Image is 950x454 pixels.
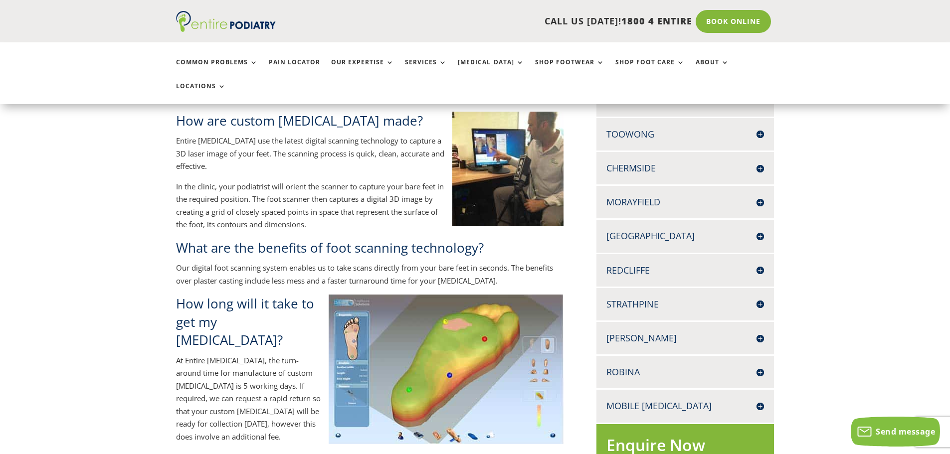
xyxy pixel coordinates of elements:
[176,354,564,451] p: At Entire [MEDICAL_DATA], the turn-around time for manufacture of custom [MEDICAL_DATA] is 5 work...
[329,295,564,444] img: Mini_Align
[176,295,564,354] h2: How long will it take to get my [MEDICAL_DATA]?
[331,59,394,80] a: Our Expertise
[696,59,729,80] a: About
[176,135,564,180] p: Entire [MEDICAL_DATA] use the latest digital scanning technology to capture a 3D laser image of y...
[606,196,764,208] h4: Morayfield
[176,11,276,32] img: logo (1)
[851,417,940,447] button: Send message
[176,262,564,295] p: Our digital foot scanning system enables us to take scans directly from your bare feet in seconds...
[176,83,226,104] a: Locations
[606,400,764,412] h4: Mobile [MEDICAL_DATA]
[452,112,564,226] img: scan
[696,10,771,33] a: Book Online
[458,59,524,80] a: [MEDICAL_DATA]
[535,59,604,80] a: Shop Footwear
[606,264,764,277] h4: Redcliffe
[176,112,564,135] h2: How are custom [MEDICAL_DATA] made?
[606,366,764,378] h4: Robina
[405,59,447,80] a: Services
[606,230,764,242] h4: [GEOGRAPHIC_DATA]
[606,298,764,310] h4: Strathpine
[314,15,692,28] p: CALL US [DATE]!
[615,59,685,80] a: Shop Foot Care
[269,59,320,80] a: Pain Locator
[606,128,764,141] h4: Toowong
[876,426,935,437] span: Send message
[606,332,764,344] h4: [PERSON_NAME]
[621,15,692,27] span: 1800 4 ENTIRE
[176,239,564,262] h2: What are the benefits of foot scanning technology?
[606,162,764,174] h4: Chermside
[176,59,258,80] a: Common Problems
[176,180,564,239] p: In the clinic, your podiatrist will orient the scanner to capture your bare feet in the required ...
[176,24,276,34] a: Entire Podiatry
